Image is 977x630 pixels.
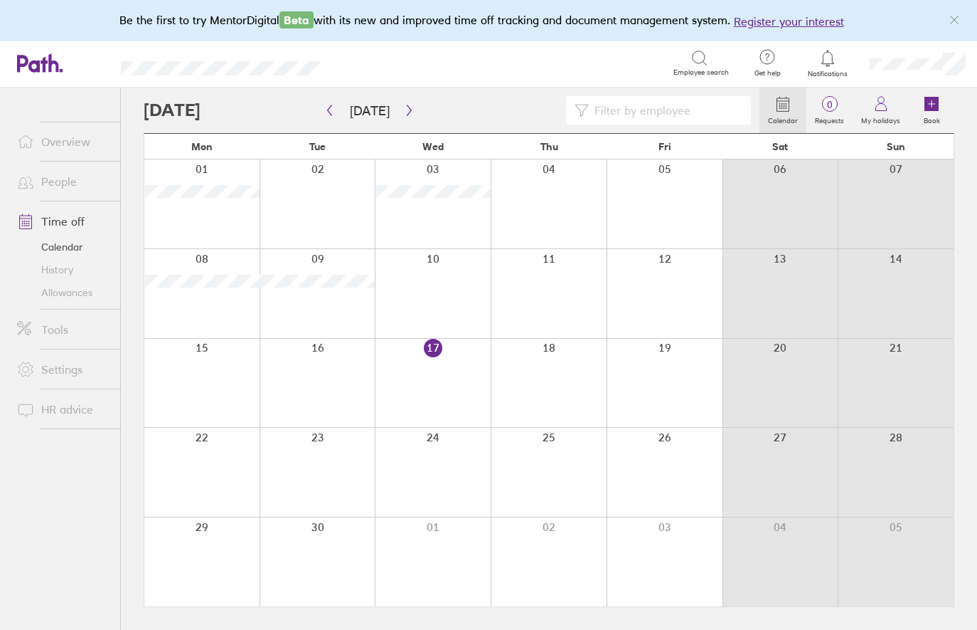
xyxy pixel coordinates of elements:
[6,258,120,281] a: History
[6,355,120,384] a: Settings
[806,112,853,125] label: Requests
[759,88,806,133] a: Calendar
[673,68,729,77] span: Employee search
[119,11,858,30] div: Be the first to try MentorDigital with its new and improved time off tracking and document manage...
[887,141,905,152] span: Sun
[309,141,326,152] span: Tue
[909,88,954,133] a: Book
[806,88,853,133] a: 0Requests
[589,97,742,124] input: Filter by employee
[6,236,120,258] a: Calendar
[772,141,788,152] span: Sat
[191,141,213,152] span: Mon
[6,281,120,304] a: Allowances
[6,167,120,196] a: People
[853,112,909,125] label: My holidays
[744,69,791,78] span: Get help
[6,207,120,236] a: Time off
[6,127,120,156] a: Overview
[734,13,844,30] button: Register your interest
[853,88,909,133] a: My holidays
[805,70,851,78] span: Notifications
[540,141,558,152] span: Thu
[422,141,444,152] span: Wed
[6,315,120,344] a: Tools
[915,112,949,125] label: Book
[6,395,120,424] a: HR advice
[805,48,851,78] a: Notifications
[279,11,314,28] span: Beta
[759,112,806,125] label: Calendar
[806,99,853,110] span: 0
[658,141,671,152] span: Fri
[338,99,401,122] button: [DATE]
[358,56,395,69] div: Search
